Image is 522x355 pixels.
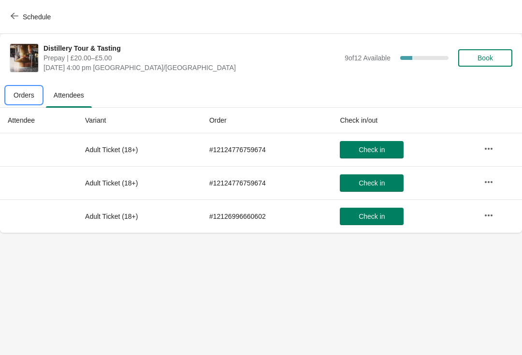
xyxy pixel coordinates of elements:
td: Adult Ticket (18+) [77,133,202,166]
span: Attendees [46,86,92,104]
td: # 12124776759674 [202,166,332,199]
td: # 12124776759674 [202,133,332,166]
span: Distillery Tour & Tasting [43,43,340,53]
button: Check in [340,141,404,158]
span: Prepay | £20.00–£5.00 [43,53,340,63]
span: Book [478,54,493,62]
button: Check in [340,208,404,225]
span: Check in [359,213,385,220]
span: [DATE] 4:00 pm [GEOGRAPHIC_DATA]/[GEOGRAPHIC_DATA] [43,63,340,72]
th: Order [202,108,332,133]
button: Book [458,49,512,67]
th: Check in/out [332,108,476,133]
span: Schedule [23,13,51,21]
span: Check in [359,179,385,187]
span: Orders [6,86,42,104]
img: Distillery Tour & Tasting [10,44,38,72]
td: Adult Ticket (18+) [77,199,202,233]
td: Adult Ticket (18+) [77,166,202,199]
button: Check in [340,174,404,192]
span: 9 of 12 Available [345,54,391,62]
td: # 12126996660602 [202,199,332,233]
span: Check in [359,146,385,154]
th: Variant [77,108,202,133]
button: Schedule [5,8,58,26]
